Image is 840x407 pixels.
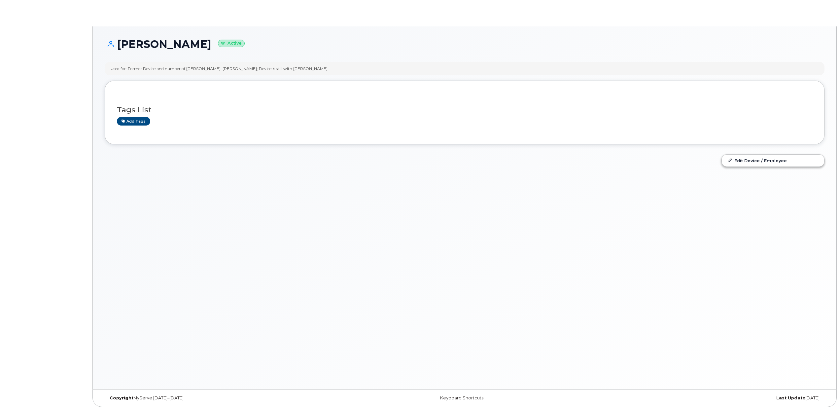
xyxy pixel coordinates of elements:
[110,395,133,400] strong: Copyright
[117,117,150,125] a: Add tags
[111,66,328,71] div: Used for: Former Device and number of [PERSON_NAME]. [PERSON_NAME]; Device is still with [PERSON_...
[105,38,824,50] h1: [PERSON_NAME]
[584,395,824,401] div: [DATE]
[218,40,245,47] small: Active
[440,395,483,400] a: Keyboard Shortcuts
[105,395,345,401] div: MyServe [DATE]–[DATE]
[776,395,805,400] strong: Last Update
[117,106,812,114] h3: Tags List
[722,155,824,166] a: Edit Device / Employee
